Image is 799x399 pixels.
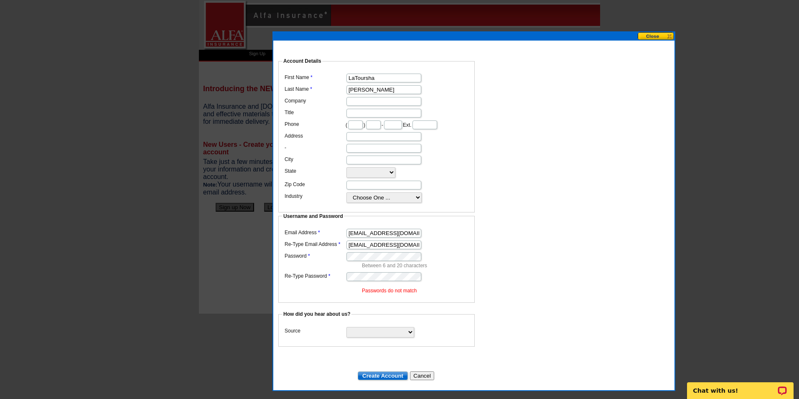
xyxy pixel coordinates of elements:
[285,252,346,260] label: Password
[285,97,346,105] label: Company
[282,212,344,220] legend: Username and Password
[285,74,346,81] label: First Name
[285,109,346,116] label: Title
[282,57,322,65] legend: Account Details
[285,120,346,128] label: Phone
[285,272,346,280] label: Re-Type Password
[282,118,471,130] dd: ( ) - Ext.
[285,327,346,335] label: Source
[285,240,346,248] label: Re-Type Email Address
[285,181,346,188] label: Zip Code
[285,156,346,163] label: City
[285,167,346,175] label: State
[282,310,351,318] legend: How did you hear about us?
[682,373,799,399] iframe: LiveChat chat widget
[358,371,408,380] input: Create Account
[285,132,346,140] label: Address
[285,192,346,200] label: Industry
[285,85,346,93] label: Last Name
[410,371,434,380] button: Cancel
[362,262,471,269] p: Between 6 and 20 characters
[362,287,471,294] li: Passwords do not match
[285,144,346,151] label: -
[285,229,346,236] label: Email Address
